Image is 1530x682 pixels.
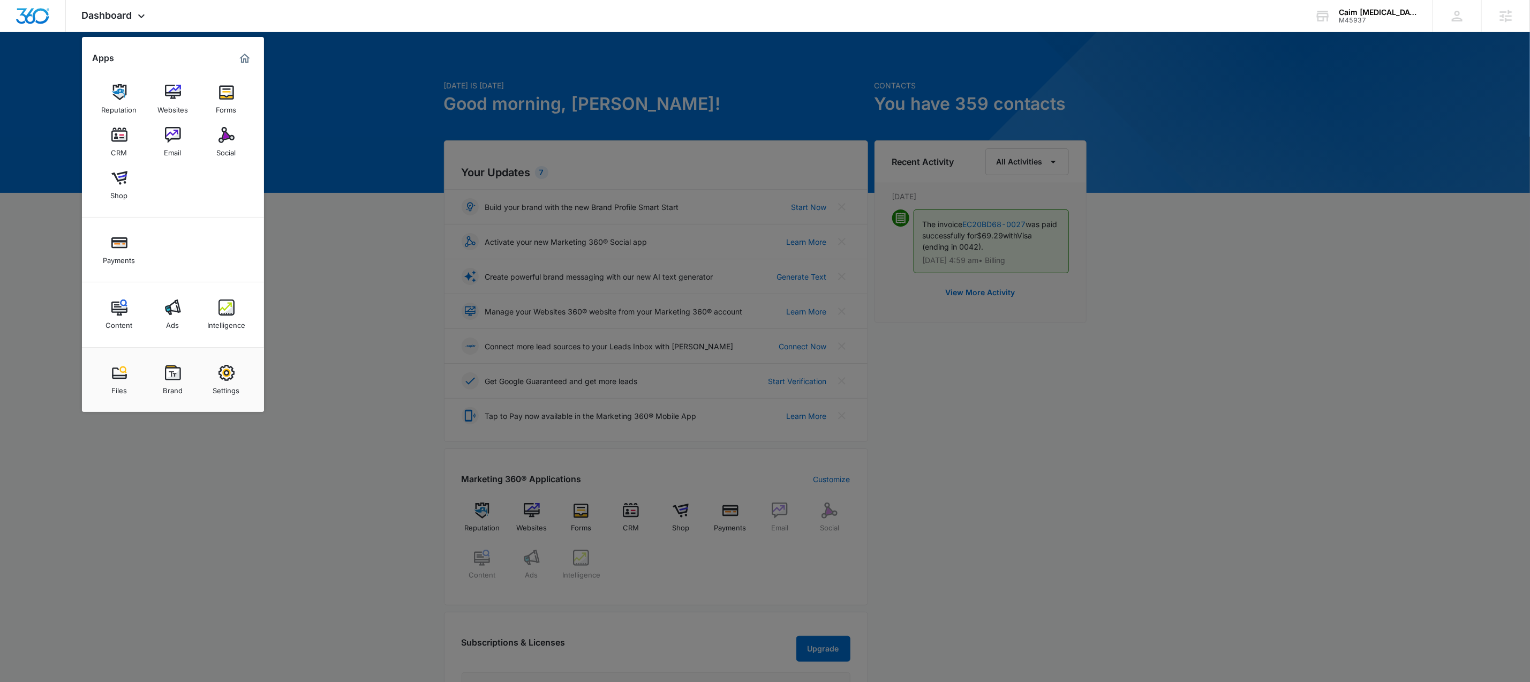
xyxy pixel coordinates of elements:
h2: Apps [93,53,115,63]
div: Payments [103,251,135,265]
div: Intelligence [207,316,245,329]
div: Forms [216,100,237,114]
a: Social [206,122,247,162]
a: Files [99,359,140,400]
div: Email [164,143,182,157]
a: Reputation [99,79,140,119]
a: Websites [153,79,193,119]
a: Settings [206,359,247,400]
a: Content [99,294,140,335]
div: account name [1339,8,1417,17]
span: Dashboard [82,10,132,21]
a: Forms [206,79,247,119]
div: CRM [111,143,127,157]
div: account id [1339,17,1417,24]
a: Email [153,122,193,162]
a: Intelligence [206,294,247,335]
a: Payments [99,229,140,270]
div: Social [217,143,236,157]
div: Brand [163,381,183,395]
div: Content [106,316,133,329]
div: Files [111,381,127,395]
div: Settings [213,381,240,395]
div: Shop [111,186,128,200]
a: Ads [153,294,193,335]
div: Ads [167,316,179,329]
a: Shop [99,164,140,205]
a: CRM [99,122,140,162]
div: Websites [157,100,188,114]
div: Reputation [102,100,137,114]
a: Marketing 360® Dashboard [236,50,253,67]
a: Brand [153,359,193,400]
